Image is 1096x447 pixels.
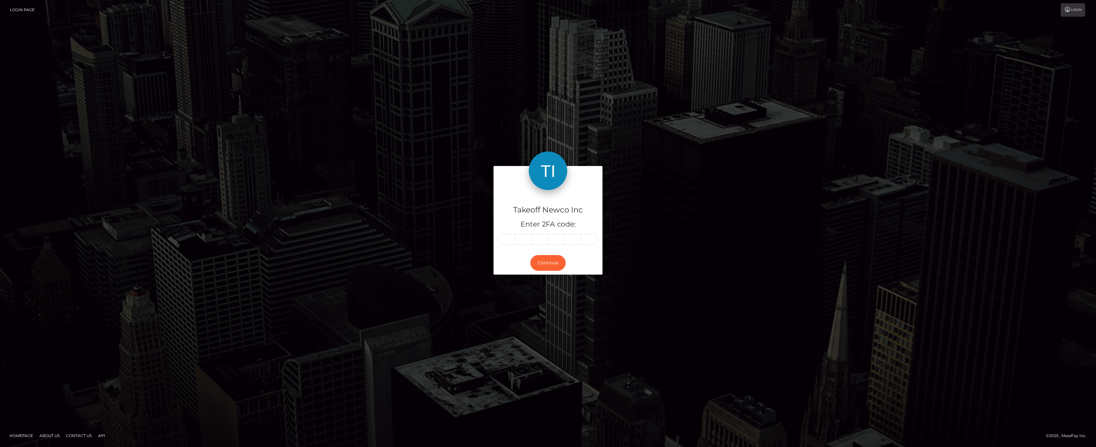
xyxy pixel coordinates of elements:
button: Continue [530,255,566,271]
a: Login [1061,3,1085,17]
h5: Enter 2FA code: [498,219,598,229]
a: API [95,431,108,441]
a: About Us [37,431,62,441]
h4: Takeoff Newco Inc [498,204,598,216]
div: © 2025 , MassPay Inc. [1046,432,1091,439]
a: Contact Us [63,431,94,441]
img: Takeoff Newco Inc [529,152,567,190]
a: Homepage [7,431,36,441]
a: Login Page [10,3,35,17]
